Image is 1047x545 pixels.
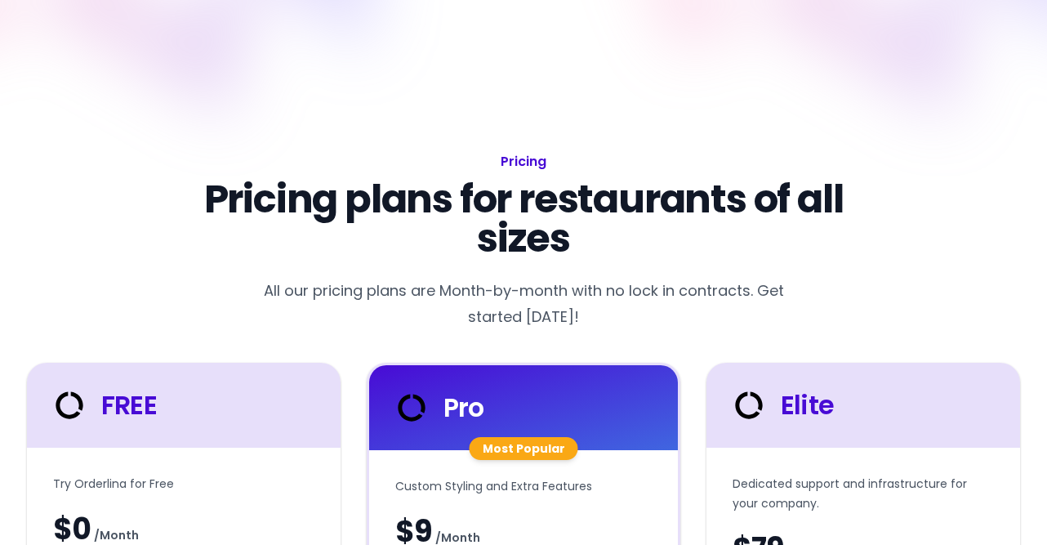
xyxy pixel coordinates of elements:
[50,386,157,425] div: FREE
[158,180,889,258] p: Pricing plans for restaurants of all sizes
[392,388,484,427] div: Pro
[729,386,834,425] div: Elite
[53,474,314,494] p: Try Orderlina for Free
[249,278,798,330] p: All our pricing plans are Month-by-month with no lock in contracts. Get started [DATE]!
[395,476,652,496] p: Custom Styling and Extra Features
[733,474,994,513] p: Dedicated support and infrastructure for your company.
[158,150,889,173] h1: Pricing
[470,437,578,460] div: Most Popular
[94,525,139,545] span: / Month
